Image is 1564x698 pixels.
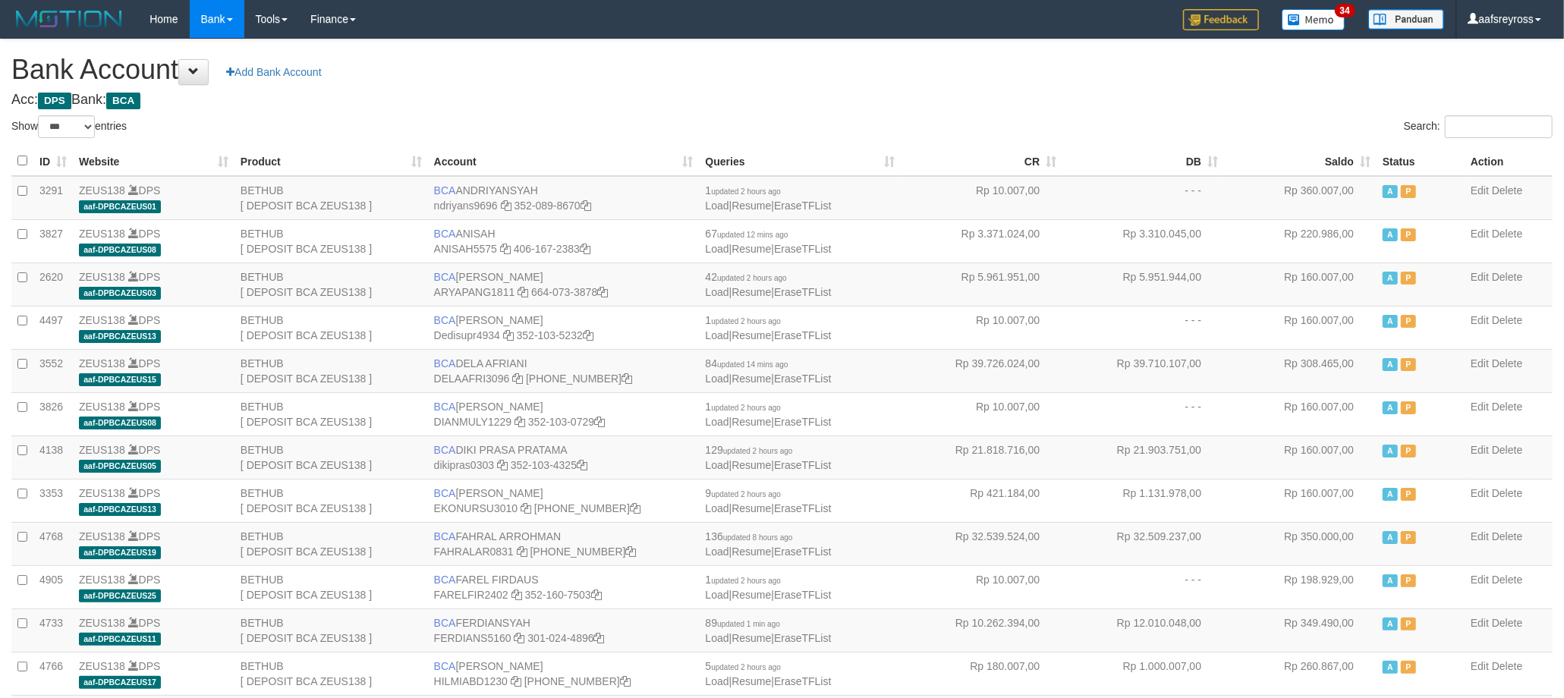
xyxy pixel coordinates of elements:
a: Load [706,373,729,385]
a: DIANMULY1229 [434,416,511,428]
span: Active [1383,358,1398,371]
a: Delete [1492,487,1522,499]
span: Paused [1401,445,1416,457]
span: BCA [106,93,140,109]
a: Copy 7495214257 to clipboard [620,675,631,687]
a: Resume [732,502,771,514]
a: Resume [732,675,771,687]
th: Account: activate to sort column ascending [428,146,700,176]
td: FERDIANSYAH 301-024-4896 [428,608,700,652]
td: 3353 [33,479,73,522]
a: Resume [732,459,771,471]
td: DPS [73,306,234,349]
span: 42 [706,271,787,283]
a: Delete [1492,357,1522,369]
td: Rp 1.131.978,00 [1062,479,1224,522]
a: Delete [1492,617,1522,629]
span: Paused [1401,358,1416,371]
span: BCA [434,617,456,629]
td: DPS [73,479,234,522]
a: Load [706,589,729,601]
span: BCA [434,357,456,369]
a: EraseTFList [774,632,831,644]
td: Rp 32.539.524,00 [901,522,1062,565]
a: Copy dikipras0303 to clipboard [497,459,508,471]
td: Rp 12.010.048,00 [1062,608,1224,652]
span: 1 [706,401,782,413]
td: Rp 350.000,00 [1224,522,1377,565]
td: Rp 220.986,00 [1224,219,1377,263]
td: 3552 [33,349,73,392]
a: Edit [1471,444,1489,456]
span: updated 2 hours ago [711,663,781,671]
td: - - - [1062,392,1224,435]
span: BCA [434,574,456,586]
span: updated 2 hours ago [711,404,781,412]
a: ZEUS138 [79,574,125,586]
a: FARELFIR2402 [434,589,508,601]
a: ZEUS138 [79,401,125,413]
a: ZEUS138 [79,357,125,369]
span: | | [706,487,832,514]
span: BCA [434,314,456,326]
a: FAHRALAR0831 [434,546,514,558]
span: Paused [1401,574,1416,587]
a: ZEUS138 [79,314,125,326]
h4: Acc: Bank: [11,93,1553,108]
span: Paused [1401,618,1416,630]
span: aaf-DPBCAZEUS08 [79,244,161,256]
span: Paused [1401,661,1416,674]
a: Resume [732,373,771,385]
td: Rp 180.007,00 [901,652,1062,695]
td: Rp 10.007,00 [901,565,1062,608]
span: | | [706,271,832,298]
a: Edit [1471,617,1489,629]
td: Rp 21.903.751,00 [1062,435,1224,479]
span: aaf-DPBCAZEUS15 [79,373,161,386]
td: Rp 5.961.951,00 [901,263,1062,306]
td: BETHUB [ DEPOSIT BCA ZEUS138 ] [234,435,428,479]
td: Rp 160.007,00 [1224,435,1377,479]
td: Rp 39.726.024,00 [901,349,1062,392]
span: 136 [706,530,793,542]
span: | | [706,184,832,212]
span: | | [706,574,832,601]
td: DPS [73,392,234,435]
span: 1 [706,184,782,197]
td: BETHUB [ DEPOSIT BCA ZEUS138 ] [234,479,428,522]
span: | | [706,530,832,558]
span: BCA [434,271,456,283]
td: 4766 [33,652,73,695]
img: Button%20Memo.svg [1282,9,1345,30]
td: [PERSON_NAME] 352-103-5232 [428,306,700,349]
span: aaf-DPBCAZEUS19 [79,546,161,559]
td: Rp 360.007,00 [1224,176,1377,220]
span: Paused [1401,531,1416,544]
td: BETHUB [ DEPOSIT BCA ZEUS138 ] [234,219,428,263]
td: FAHRAL ARROHMAN [PHONE_NUMBER] [428,522,700,565]
span: aaf-DPBCAZEUS08 [79,417,161,429]
span: 34 [1335,4,1355,17]
a: Copy DELAAFRI3096 to clipboard [512,373,523,385]
a: EraseTFList [774,373,831,385]
td: Rp 21.818.716,00 [901,435,1062,479]
a: Edit [1471,401,1489,413]
span: 1 [706,314,782,326]
a: Edit [1471,228,1489,240]
span: aaf-DPBCAZEUS17 [79,676,161,689]
td: Rp 160.007,00 [1224,479,1377,522]
a: ZEUS138 [79,617,125,629]
td: Rp 260.867,00 [1224,652,1377,695]
a: Copy 3521034325 to clipboard [577,459,587,471]
a: Resume [732,243,771,255]
a: Edit [1471,574,1489,586]
th: DB: activate to sort column ascending [1062,146,1224,176]
th: Website: activate to sort column ascending [73,146,234,176]
td: Rp 10.262.394,00 [901,608,1062,652]
span: aaf-DPBCAZEUS13 [79,330,161,343]
a: ZEUS138 [79,660,125,672]
a: Copy ARYAPANG1811 to clipboard [518,286,528,298]
td: 3291 [33,176,73,220]
td: BETHUB [ DEPOSIT BCA ZEUS138 ] [234,306,428,349]
th: Queries: activate to sort column ascending [700,146,902,176]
